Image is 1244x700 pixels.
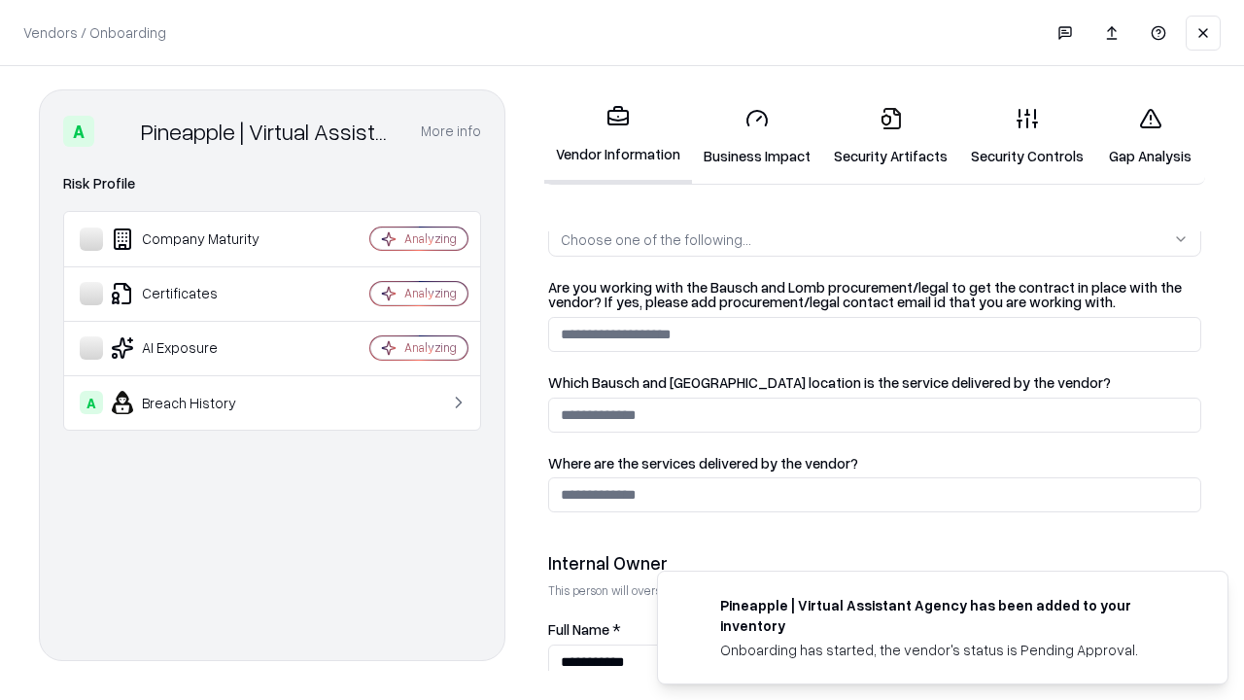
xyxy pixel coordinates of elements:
[404,339,457,356] div: Analyzing
[720,595,1181,636] div: Pineapple | Virtual Assistant Agency has been added to your inventory
[681,595,705,618] img: trypineapple.com
[404,230,457,247] div: Analyzing
[421,114,481,149] button: More info
[544,89,692,184] a: Vendor Information
[548,456,1201,471] label: Where are the services delivered by the vendor?
[959,91,1095,182] a: Security Controls
[692,91,822,182] a: Business Impact
[80,391,312,414] div: Breach History
[63,116,94,147] div: A
[548,582,1201,599] p: This person will oversee the vendor relationship and coordinate any required assessments or appro...
[80,336,312,360] div: AI Exposure
[141,116,397,147] div: Pineapple | Virtual Assistant Agency
[548,551,1201,575] div: Internal Owner
[548,222,1201,257] button: Choose one of the following...
[23,22,166,43] p: Vendors / Onboarding
[80,227,312,251] div: Company Maturity
[548,375,1201,390] label: Which Bausch and [GEOGRAPHIC_DATA] location is the service delivered by the vendor?
[548,280,1201,309] label: Are you working with the Bausch and Lomb procurement/legal to get the contract in place with the ...
[63,172,481,195] div: Risk Profile
[80,282,312,305] div: Certificates
[561,229,751,250] div: Choose one of the following...
[404,285,457,301] div: Analyzing
[720,640,1181,660] div: Onboarding has started, the vendor's status is Pending Approval.
[548,622,1201,637] label: Full Name *
[1095,91,1205,182] a: Gap Analysis
[102,116,133,147] img: Pineapple | Virtual Assistant Agency
[822,91,959,182] a: Security Artifacts
[80,391,103,414] div: A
